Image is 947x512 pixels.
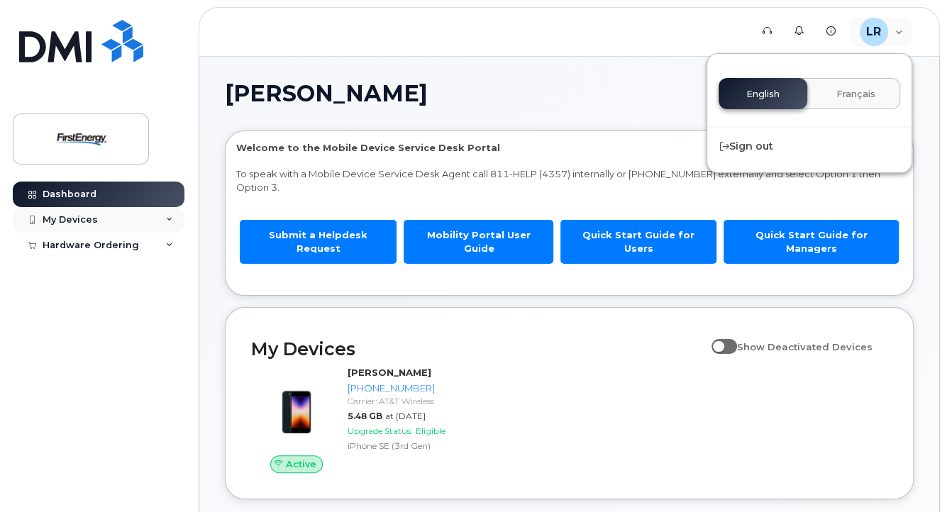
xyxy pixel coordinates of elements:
[348,367,431,378] strong: [PERSON_NAME]
[251,366,452,474] a: Active[PERSON_NAME][PHONE_NUMBER]Carrier: AT&T Wireless5.48 GBat [DATE]Upgrade Status:EligibleiPh...
[236,141,902,155] p: Welcome to the Mobile Device Service Desk Portal
[286,457,316,471] span: Active
[348,411,382,421] span: 5.48 GB
[348,425,413,436] span: Upgrade Status:
[348,440,446,452] div: iPhone SE (3rd Gen)
[707,133,912,160] div: Sign out
[225,83,428,104] span: [PERSON_NAME]
[560,220,716,263] a: Quick Start Guide for Users
[385,411,426,421] span: at [DATE]
[251,338,704,360] h2: My Devices
[724,220,899,263] a: Quick Start Guide for Managers
[262,373,331,441] img: image20231002-3703462-1angbar.jpeg
[416,425,445,436] span: Eligible
[236,167,902,194] p: To speak with a Mobile Device Service Desk Agent call 811-HELP (4357) internally or [PHONE_NUMBER...
[348,382,446,395] div: [PHONE_NUMBER]
[348,395,446,407] div: Carrier: AT&T Wireless
[885,450,936,501] iframe: Messenger Launcher
[404,220,553,263] a: Mobility Portal User Guide
[836,89,875,100] span: Français
[711,333,723,345] input: Show Deactivated Devices
[737,341,873,352] span: Show Deactivated Devices
[240,220,397,263] a: Submit a Helpdesk Request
